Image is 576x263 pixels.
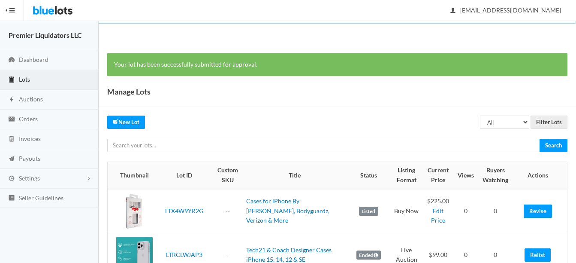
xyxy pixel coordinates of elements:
ion-icon: list box [7,194,16,202]
td: 0 [454,189,477,233]
td: 0 [477,189,514,233]
a: -- [226,251,230,258]
span: Invoices [19,135,41,142]
th: Custom SKU [213,162,243,189]
ion-icon: create [113,119,118,124]
input: Search your lots... [107,139,540,152]
a: Edit Price [431,207,445,224]
p: Your lot has been successfully submitted for approval. [114,60,561,70]
a: LTX4W9YR2G [165,207,203,214]
a: Cases for iPhone By [PERSON_NAME], Bodyguardz, Verizon & More [246,197,329,224]
th: Status [347,162,391,189]
span: Dashboard [19,56,48,63]
td: Buy Now [391,189,422,233]
th: Views [454,162,477,189]
span: Payouts [19,155,40,162]
th: Thumbnail [108,162,156,189]
a: Revise [524,205,552,218]
td: $225.00 [422,189,454,233]
a: -- [226,207,230,214]
th: Buyers Watching [477,162,514,189]
a: LTRCLWJAP3 [166,251,202,258]
h1: Manage Lots [107,85,151,98]
label: Listed [359,207,378,216]
ion-icon: clipboard [7,76,16,84]
ion-icon: speedometer [7,56,16,64]
strong: Premier Liquidators LLC [9,31,82,39]
th: Listing Format [391,162,422,189]
span: Seller Guidelines [19,194,63,202]
th: Lot ID [156,162,213,189]
ion-icon: cog [7,175,16,183]
input: Filter Lots [531,116,567,129]
ion-icon: paper plane [7,155,16,163]
th: Current Price [422,162,454,189]
th: Title [243,162,347,189]
ion-icon: flash [7,96,16,104]
label: Ended [356,251,381,260]
ion-icon: cash [7,116,16,124]
span: Auctions [19,95,43,103]
span: Lots [19,76,30,83]
a: Relist [525,248,551,262]
span: Orders [19,115,38,122]
a: createNew Lot [107,116,145,129]
span: [EMAIL_ADDRESS][DOMAIN_NAME] [451,6,561,14]
ion-icon: person [449,7,457,15]
ion-icon: calculator [7,135,16,144]
th: Actions [514,162,567,189]
span: Settings [19,174,40,182]
input: Search [540,139,567,152]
